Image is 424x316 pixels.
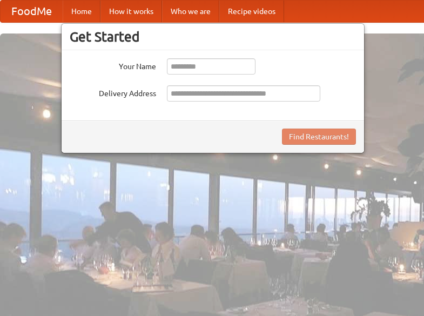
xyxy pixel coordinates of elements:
[100,1,162,22] a: How it works
[282,129,356,145] button: Find Restaurants!
[162,1,219,22] a: Who we are
[70,58,156,72] label: Your Name
[70,29,356,45] h3: Get Started
[63,1,100,22] a: Home
[1,1,63,22] a: FoodMe
[70,85,156,99] label: Delivery Address
[219,1,284,22] a: Recipe videos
